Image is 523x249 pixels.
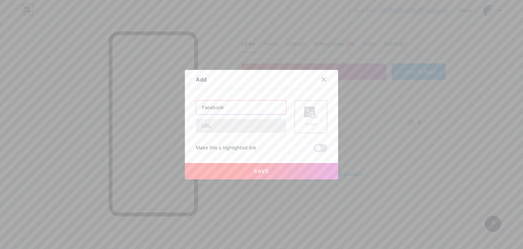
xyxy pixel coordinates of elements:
span: Save [254,168,269,174]
div: Make this a highlighted link [196,144,256,152]
button: Save [185,163,338,179]
div: Add [196,75,207,84]
input: Title [196,101,286,114]
div: Picture [304,122,318,127]
input: URL [196,119,286,133]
